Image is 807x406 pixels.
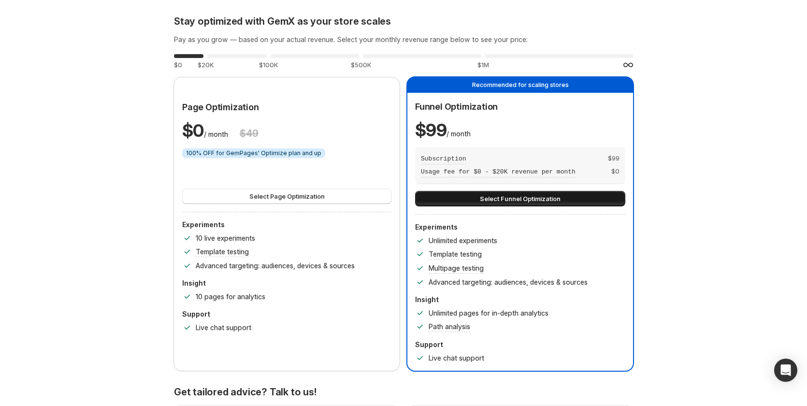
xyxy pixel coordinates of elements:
[415,119,447,141] span: $ 99
[240,128,258,139] h3: $ 49
[174,386,633,398] p: Get tailored advice? Talk to us!
[182,188,391,204] button: Select Page Optimization
[415,222,625,232] p: Experiments
[415,295,625,304] p: Insight
[196,323,251,333] p: Live chat support
[429,263,484,273] p: Multipage testing
[196,247,249,257] p: Template testing
[182,120,204,141] span: $ 0
[429,249,482,259] p: Template testing
[477,61,489,69] span: $1M
[774,359,797,382] div: Open Intercom Messenger
[415,340,625,349] p: Support
[198,61,214,69] span: $20K
[174,35,633,44] h3: Pay as you grow — based on your actual revenue. Select your monthly revenue range below to see yo...
[182,309,391,319] p: Support
[196,233,255,243] p: 10 live experiments
[182,278,391,288] p: Insight
[421,155,466,162] span: Subscription
[415,118,471,142] p: / month
[421,168,576,175] span: Usage fee for $0 - $20K revenue per month
[608,153,620,164] span: $ 99
[472,81,569,88] span: Recommended for scaling stores
[174,61,182,69] span: $0
[429,353,484,363] p: Live chat support
[415,101,498,112] span: Funnel Optimization
[351,61,371,69] span: $500K
[259,61,278,69] span: $100K
[174,15,633,27] h2: Stay optimized with GemX as your store scales
[415,191,625,206] button: Select Funnel Optimization
[249,191,325,201] span: Select Page Optimization
[186,149,321,157] span: 100% OFF for GemPages' Optimize plan and up
[429,322,470,332] p: Path analysis
[182,220,391,230] p: Experiments
[196,292,265,302] p: 10 pages for analytics
[429,236,497,246] p: Unlimited experiments
[429,277,588,287] p: Advanced targeting: audiences, devices & sources
[611,166,620,177] span: $ 0
[182,119,228,142] p: / month
[429,308,548,318] p: Unlimited pages for in-depth analytics
[196,261,355,271] p: Advanced targeting: audiences, devices & sources
[182,102,259,112] span: Page Optimization
[480,194,561,203] span: Select Funnel Optimization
